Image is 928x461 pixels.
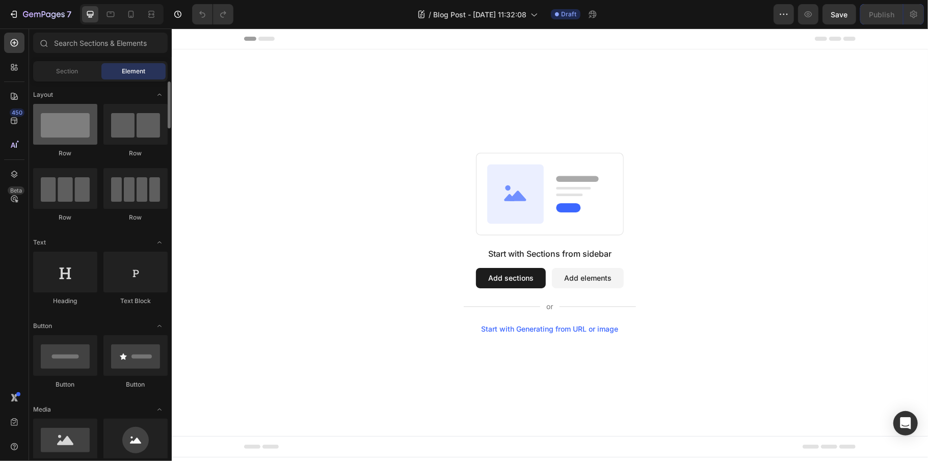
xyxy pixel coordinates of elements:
button: Publish [860,4,903,24]
div: Undo/Redo [192,4,233,24]
button: 7 [4,4,76,24]
span: / [429,9,431,20]
div: Text Block [103,296,168,306]
div: 450 [10,109,24,117]
div: Start with Generating from URL or image [310,296,447,305]
span: Section [57,67,78,76]
div: Publish [869,9,894,20]
span: Layout [33,90,53,99]
div: Row [33,149,97,158]
span: Save [831,10,848,19]
span: Blog Post - [DATE] 11:32:08 [433,9,526,20]
span: Toggle open [151,401,168,418]
span: Toggle open [151,318,168,334]
span: Element [122,67,145,76]
div: Row [103,149,168,158]
span: Toggle open [151,234,168,251]
button: Add elements [380,239,452,260]
div: Heading [33,296,97,306]
span: Draft [561,10,576,19]
span: Toggle open [151,87,168,103]
button: Save [823,4,856,24]
div: Open Intercom Messenger [893,411,918,436]
span: Media [33,405,51,414]
div: Row [33,213,97,222]
div: Start with Sections from sidebar [316,219,440,231]
div: Button [33,380,97,389]
div: Beta [8,186,24,195]
button: Add sections [304,239,374,260]
span: Text [33,238,46,247]
div: Button [103,380,168,389]
p: 7 [67,8,71,20]
span: Button [33,321,52,331]
iframe: Design area [172,29,928,461]
div: Row [103,213,168,222]
input: Search Sections & Elements [33,33,168,53]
